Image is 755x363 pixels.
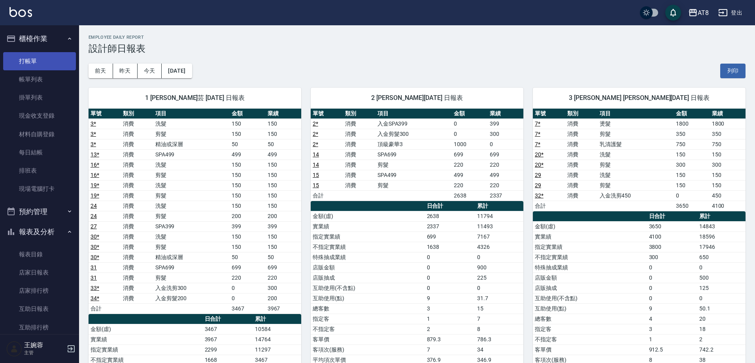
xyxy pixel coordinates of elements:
td: 3650 [647,221,697,231]
td: 11493 [475,221,523,231]
td: 699 [452,149,487,160]
td: 消費 [343,139,376,149]
table: a dense table [533,109,746,211]
span: 2 [PERSON_NAME][DATE] 日報表 [320,94,514,102]
td: 消費 [121,293,153,303]
td: 不指定客 [533,334,647,344]
td: 消費 [343,170,376,180]
td: 消費 [121,221,153,231]
td: 150 [230,160,265,170]
td: 350 [710,129,746,139]
td: SPA399 [153,221,230,231]
td: 店販金額 [311,262,425,273]
th: 業績 [488,109,523,119]
td: 店販抽成 [533,283,647,293]
a: 帳單列表 [3,70,76,88]
td: 499 [266,149,301,160]
td: 499 [230,149,265,160]
td: 消費 [343,160,376,170]
td: 7167 [475,231,523,242]
td: 3 [425,303,475,314]
td: 1 [425,314,475,324]
td: 225 [475,273,523,283]
td: 200 [266,211,301,221]
td: 150 [230,190,265,201]
td: 合計 [89,303,121,314]
td: 0 [488,139,523,149]
td: 頂級豪華3 [376,139,452,149]
a: 店家日報表 [3,263,76,282]
td: 3967 [203,334,253,344]
td: 消費 [565,190,598,201]
td: 消費 [121,242,153,252]
td: 消費 [121,190,153,201]
button: 列印 [720,64,746,78]
td: 499 [488,170,523,180]
td: 200 [266,293,301,303]
td: 消費 [121,149,153,160]
td: 互助使用(不含點) [311,283,425,293]
span: 1 [PERSON_NAME]芸 [DATE] 日報表 [98,94,292,102]
a: 現金收支登錄 [3,107,76,125]
a: 互助排行榜 [3,318,76,337]
td: 0 [475,283,523,293]
th: 單號 [89,109,121,119]
td: 150 [266,242,301,252]
td: 150 [266,170,301,180]
td: 50 [266,252,301,262]
td: 150 [266,190,301,201]
th: 業績 [710,109,746,119]
td: 指定客 [533,324,647,334]
td: 150 [230,201,265,211]
td: 150 [674,180,710,190]
td: 消費 [121,129,153,139]
td: 互助使用(點) [311,293,425,303]
th: 金額 [674,109,710,119]
td: 消費 [121,170,153,180]
td: 消費 [121,160,153,170]
h3: 設計師日報表 [89,43,746,54]
td: 0 [230,293,265,303]
td: 消費 [121,118,153,129]
td: 399 [230,221,265,231]
td: 220 [266,273,301,283]
td: 合計 [533,201,565,211]
td: 699 [230,262,265,273]
td: 實業績 [311,221,425,231]
th: 金額 [452,109,487,119]
td: 洗髮 [598,149,674,160]
td: 洗髮 [153,180,230,190]
td: 消費 [565,149,598,160]
td: SPA499 [376,170,452,180]
td: 4100 [647,231,697,242]
td: 300 [488,129,523,139]
a: 14 [313,151,319,158]
td: 消費 [121,252,153,262]
td: 4100 [710,201,746,211]
td: 1800 [674,118,710,129]
td: 剪髮 [153,129,230,139]
td: 消費 [121,231,153,242]
td: 入金洗剪450 [598,190,674,201]
td: 450 [710,190,746,201]
td: 合計 [311,190,343,201]
td: 2638 [452,190,487,201]
td: 剪髮 [153,273,230,283]
td: 300 [710,160,746,170]
td: 實業績 [89,334,203,344]
td: 客項次(服務) [311,344,425,355]
td: 店販抽成 [311,273,425,283]
th: 金額 [230,109,265,119]
td: 200 [230,211,265,221]
td: 入金剪髮200 [153,293,230,303]
td: 不指定實業績 [533,252,647,262]
th: 日合計 [647,211,697,222]
td: 650 [697,252,746,262]
td: 剪髮 [153,170,230,180]
td: 入金洗剪300 [153,283,230,293]
th: 累計 [253,314,301,324]
table: a dense table [311,109,523,201]
td: 3467 [203,324,253,334]
a: 31 [91,275,97,281]
td: 店販金額 [533,273,647,283]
